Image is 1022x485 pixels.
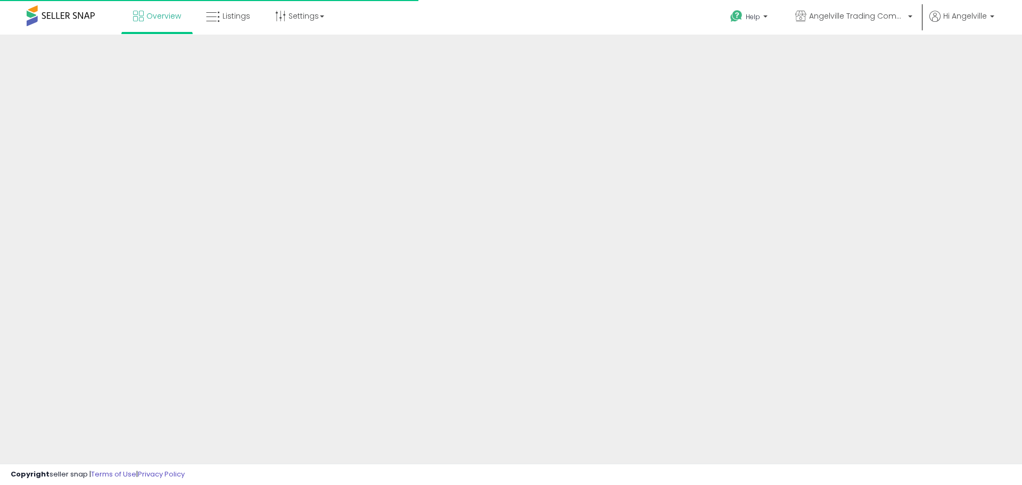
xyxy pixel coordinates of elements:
i: Get Help [730,10,743,23]
span: Hi Angelville [943,11,987,21]
a: Help [722,2,778,35]
a: Terms of Use [91,469,136,479]
span: Overview [146,11,181,21]
div: seller snap | | [11,470,185,480]
span: Help [746,12,760,21]
a: Privacy Policy [138,469,185,479]
span: Angelville Trading Company [809,11,905,21]
a: Hi Angelville [929,11,994,35]
span: Listings [222,11,250,21]
strong: Copyright [11,469,50,479]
